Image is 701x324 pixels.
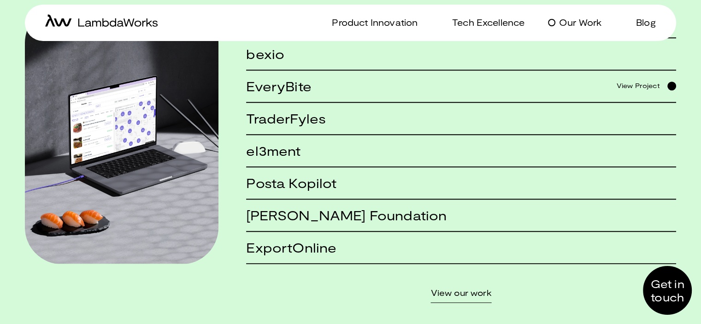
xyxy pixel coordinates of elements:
[246,38,676,71] a: bexio
[332,16,418,29] p: Product Innovation
[246,208,447,222] h5: [PERSON_NAME] Foundation
[548,16,601,29] a: Our Work
[246,103,676,135] a: TraderFyles
[246,143,300,158] h5: el3ment
[246,47,284,61] h5: bexio
[246,111,326,125] h5: TraderFyles
[430,287,491,298] a: View our work
[45,14,158,30] a: home-icon
[636,16,656,29] p: Blog
[617,82,660,90] span: View Project
[246,200,676,232] a: [PERSON_NAME] Foundation
[246,176,336,190] h5: Posta Kopilot
[246,167,676,200] a: Posta Kopilot
[246,71,676,103] a: EveryBiteView Project
[246,79,311,93] h5: EveryBite
[452,16,524,29] p: Tech Excellence
[625,16,656,29] a: Blog
[559,16,601,29] p: Our Work
[441,16,524,29] a: Tech Excellence
[246,240,336,254] h5: ExportOnline
[25,6,218,264] a: Case studies
[246,135,676,167] a: el3ment
[246,232,676,264] a: ExportOnline
[321,16,418,29] a: Product Innovation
